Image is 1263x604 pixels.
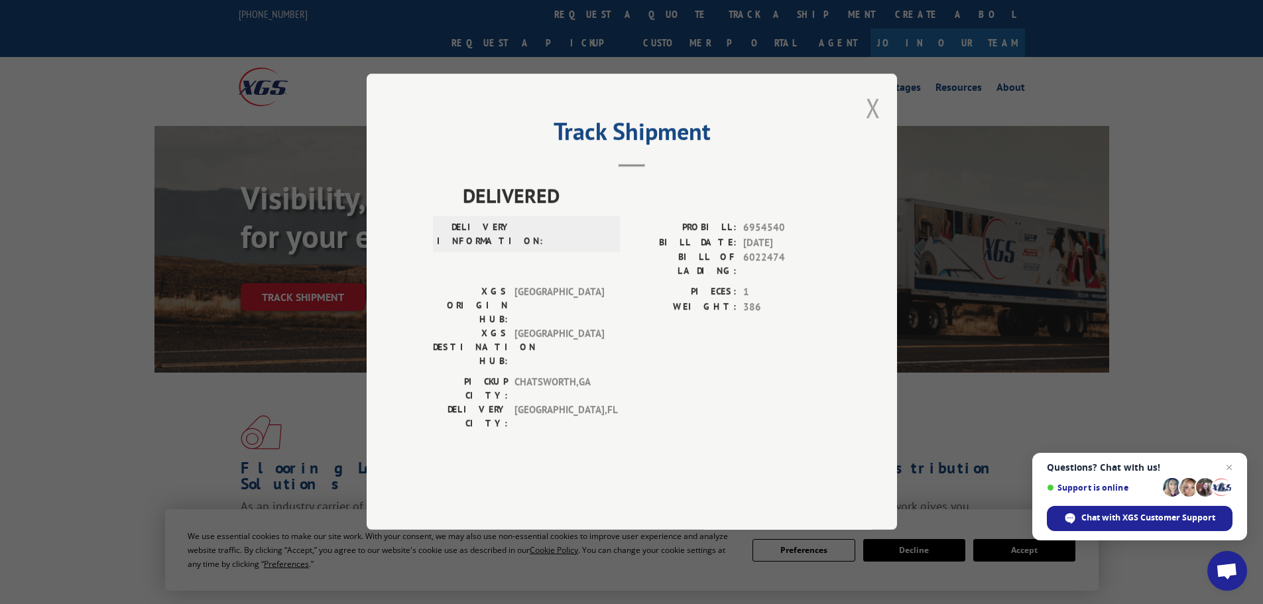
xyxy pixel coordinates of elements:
[514,403,604,431] span: [GEOGRAPHIC_DATA] , FL
[632,300,737,315] label: WEIGHT:
[433,375,508,403] label: PICKUP CITY:
[1047,462,1233,473] span: Questions? Chat with us!
[1207,551,1247,591] div: Open chat
[743,300,831,315] span: 386
[463,181,831,211] span: DELIVERED
[433,327,508,369] label: XGS DESTINATION HUB:
[632,221,737,236] label: PROBILL:
[433,122,831,147] h2: Track Shipment
[632,251,737,278] label: BILL OF LADING:
[514,327,604,369] span: [GEOGRAPHIC_DATA]
[1221,459,1237,475] span: Close chat
[1047,506,1233,531] div: Chat with XGS Customer Support
[514,285,604,327] span: [GEOGRAPHIC_DATA]
[743,235,831,251] span: [DATE]
[437,221,512,249] label: DELIVERY INFORMATION:
[743,251,831,278] span: 6022474
[632,235,737,251] label: BILL DATE:
[866,90,880,125] button: Close modal
[1081,512,1215,524] span: Chat with XGS Customer Support
[433,285,508,327] label: XGS ORIGIN HUB:
[433,403,508,431] label: DELIVERY CITY:
[1047,483,1158,493] span: Support is online
[514,375,604,403] span: CHATSWORTH , GA
[632,285,737,300] label: PIECES:
[743,221,831,236] span: 6954540
[743,285,831,300] span: 1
